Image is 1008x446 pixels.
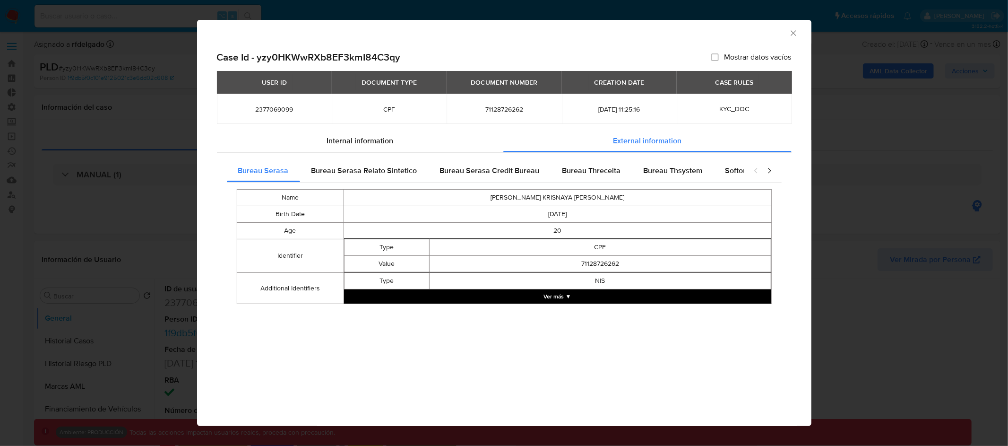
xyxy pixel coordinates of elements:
[458,105,550,114] span: 71128726262
[228,105,320,114] span: 2377069099
[237,206,344,222] td: Birth Date
[344,239,430,255] td: Type
[344,189,771,206] td: [PERSON_NAME] KRISNAYA [PERSON_NAME]
[789,28,797,37] button: Cerrar ventana
[430,272,771,289] td: NIS
[237,272,344,304] td: Additional Identifiers
[197,20,811,426] div: closure-recommendation-modal
[256,74,293,90] div: USER ID
[711,53,719,61] input: Mostrar datos vacíos
[725,165,748,176] span: Softon
[311,165,417,176] span: Bureau Serasa Relato Sintetico
[724,52,792,62] span: Mostrar datos vacíos
[344,289,771,304] button: Expand array
[440,165,540,176] span: Bureau Serasa Credit Bureau
[344,206,771,222] td: [DATE]
[709,74,759,90] div: CASE RULES
[237,222,344,239] td: Age
[344,272,430,289] td: Type
[344,222,771,239] td: 20
[237,189,344,206] td: Name
[217,51,401,63] h2: Case Id - yzy0HKWwRXb8EF3kmI84C3qy
[562,165,621,176] span: Bureau Threceita
[430,255,771,272] td: 71128726262
[238,165,289,176] span: Bureau Serasa
[573,105,665,114] span: [DATE] 11:25:16
[344,255,430,272] td: Value
[589,74,650,90] div: CREATION DATE
[343,105,435,114] span: CPF
[356,74,422,90] div: DOCUMENT TYPE
[644,165,703,176] span: Bureau Thsystem
[227,159,744,182] div: Detailed external info
[719,104,749,114] span: KYC_DOC
[217,130,792,152] div: Detailed info
[613,135,681,146] span: External information
[237,239,344,272] td: Identifier
[430,239,771,255] td: CPF
[465,74,543,90] div: DOCUMENT NUMBER
[327,135,393,146] span: Internal information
